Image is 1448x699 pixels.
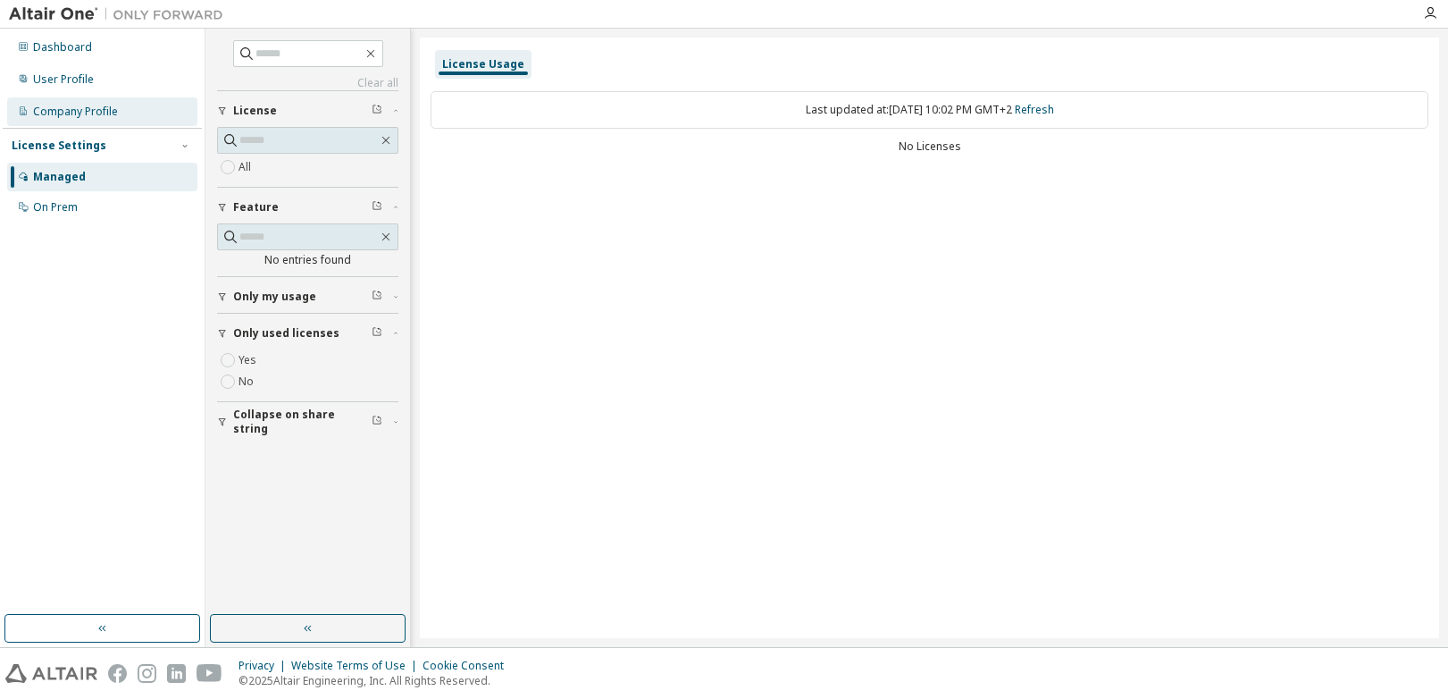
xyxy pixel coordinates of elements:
[239,156,255,178] label: All
[423,659,515,673] div: Cookie Consent
[138,664,156,683] img: instagram.svg
[33,72,94,87] div: User Profile
[239,349,260,371] label: Yes
[233,408,372,436] span: Collapse on share string
[33,170,86,184] div: Managed
[372,104,382,118] span: Clear filter
[108,664,127,683] img: facebook.svg
[233,290,316,304] span: Only my usage
[197,664,222,683] img: youtube.svg
[217,402,398,442] button: Collapse on share string
[431,139,1428,154] div: No Licenses
[33,40,92,55] div: Dashboard
[1015,102,1054,117] a: Refresh
[239,673,515,688] p: © 2025 Altair Engineering, Inc. All Rights Reserved.
[442,57,524,72] div: License Usage
[233,200,279,215] span: Feature
[217,76,398,90] a: Clear all
[9,5,232,23] img: Altair One
[217,314,398,353] button: Only used licenses
[233,104,277,118] span: License
[291,659,423,673] div: Website Terms of Use
[217,253,398,267] div: No entries found
[372,290,382,304] span: Clear filter
[33,105,118,119] div: Company Profile
[5,664,97,683] img: altair_logo.svg
[217,277,398,316] button: Only my usage
[372,326,382,341] span: Clear filter
[239,371,257,392] label: No
[431,91,1428,129] div: Last updated at: [DATE] 10:02 PM GMT+2
[217,91,398,131] button: License
[372,200,382,215] span: Clear filter
[233,326,339,341] span: Only used licenses
[12,139,106,153] div: License Settings
[33,200,78,215] div: On Prem
[167,664,186,683] img: linkedin.svg
[372,415,382,429] span: Clear filter
[239,659,291,673] div: Privacy
[217,188,398,227] button: Feature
